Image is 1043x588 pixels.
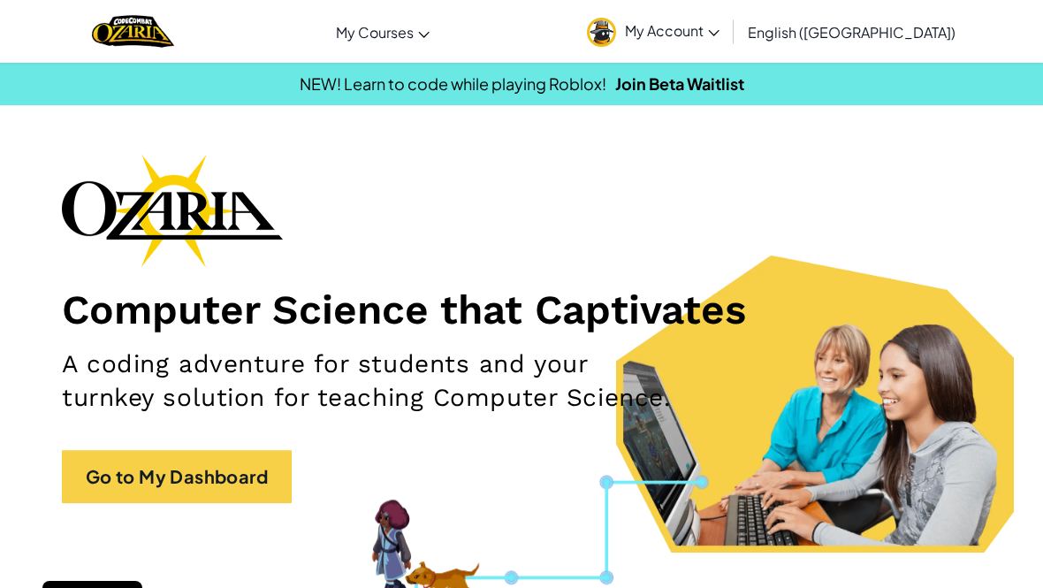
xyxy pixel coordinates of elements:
span: My Account [625,21,719,40]
a: My Courses [327,8,438,56]
img: Ozaria branding logo [62,154,283,267]
a: Go to My Dashboard [62,450,292,503]
span: NEW! Learn to code while playing Roblox! [300,73,606,94]
span: My Courses [336,23,414,42]
img: avatar [587,18,616,47]
h2: A coding adventure for students and your turnkey solution for teaching Computer Science. [62,347,678,415]
a: Ozaria by CodeCombat logo [92,13,174,50]
a: English ([GEOGRAPHIC_DATA]) [739,8,964,56]
span: English ([GEOGRAPHIC_DATA]) [748,23,955,42]
img: Home [92,13,174,50]
a: My Account [578,4,728,59]
h1: Computer Science that Captivates [62,285,981,334]
a: Join Beta Waitlist [615,73,744,94]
